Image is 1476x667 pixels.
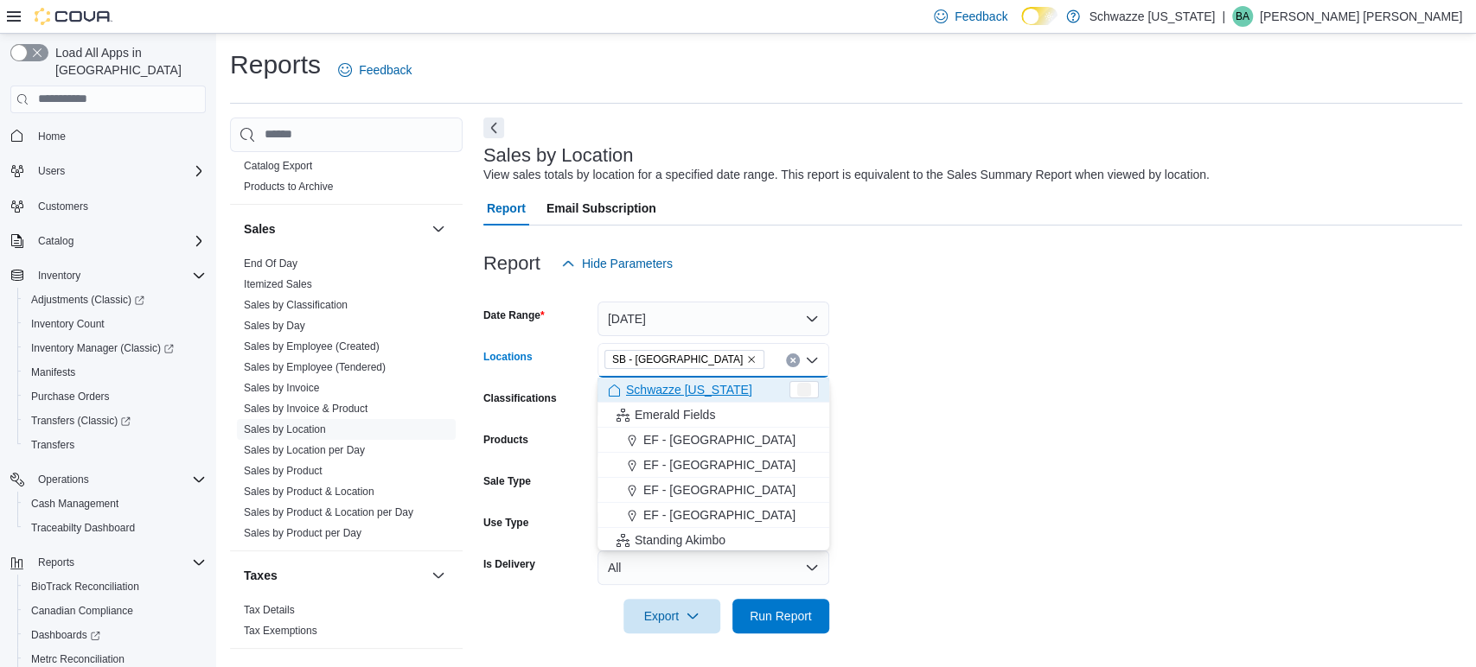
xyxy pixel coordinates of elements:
span: Sales by Invoice & Product [244,402,367,416]
span: Manifests [31,365,75,379]
a: Sales by Product & Location per Day [244,506,413,518]
span: Itemized Sales [244,277,312,291]
span: BioTrack Reconciliation [31,580,139,594]
span: Cash Management [31,497,118,511]
span: Load All Apps in [GEOGRAPHIC_DATA] [48,44,206,79]
button: Export [623,599,720,633]
label: Classifications [483,391,557,405]
span: Home [38,130,66,143]
button: Operations [3,467,213,492]
span: Inventory Manager (Classic) [24,338,206,359]
a: Sales by Location [244,423,326,435]
a: Sales by Employee (Tendered) [244,361,386,373]
span: Customers [38,200,88,213]
span: Manifests [24,362,206,383]
div: View sales totals by location for a specified date range. This report is equivalent to the Sales ... [483,166,1210,184]
span: EF - [GEOGRAPHIC_DATA] [643,481,796,499]
p: Schwazze [US_STATE] [1089,6,1215,27]
a: Transfers [24,435,81,455]
button: Run Report [732,599,829,633]
button: Clear input [786,353,800,367]
button: Schwazze [US_STATE] [597,378,829,403]
div: Brandon Allen Benoit [1232,6,1253,27]
a: Transfers (Classic) [24,410,137,431]
span: BioTrack Reconciliation [24,576,206,597]
span: Sales by Product & Location [244,485,374,499]
p: [PERSON_NAME] [PERSON_NAME] [1260,6,1462,27]
a: Tax Details [244,604,295,616]
button: BioTrack Reconciliation [17,575,213,599]
span: Reports [31,552,206,573]
button: Sales [244,220,425,238]
span: Sales by Product & Location per Day [244,505,413,519]
span: Feedback [359,61,412,79]
span: Inventory [31,265,206,286]
a: Cash Management [24,493,125,514]
span: End Of Day [244,257,297,270]
button: EF - [GEOGRAPHIC_DATA] [597,453,829,478]
span: Canadian Compliance [31,604,133,618]
button: Emerald Fields [597,403,829,428]
button: Users [3,159,213,183]
label: Use Type [483,516,528,530]
span: EF - [GEOGRAPHIC_DATA] [643,431,796,448]
span: Traceabilty Dashboard [31,521,135,535]
a: Sales by Product & Location [244,486,374,498]
span: Adjustments (Classic) [24,289,206,310]
button: Inventory Count [17,312,213,336]
button: EF - [GEOGRAPHIC_DATA] [597,428,829,453]
span: Report [487,191,526,226]
button: Reports [31,552,81,573]
button: Remove SB - Pueblo West from selection in this group [746,354,757,365]
button: Operations [31,469,96,490]
a: Itemized Sales [244,278,312,290]
span: Inventory Manager (Classic) [31,341,174,355]
span: Cash Management [24,493,206,514]
h1: Reports [230,48,321,82]
span: Tax Details [244,603,295,617]
a: Canadian Compliance [24,600,140,621]
input: Dark Mode [1021,7,1057,25]
button: Inventory [3,264,213,288]
span: EF - [GEOGRAPHIC_DATA] [643,456,796,473]
button: EF - [GEOGRAPHIC_DATA] [597,503,829,528]
a: End Of Day [244,257,297,270]
img: Cova [35,8,112,25]
button: Catalog [31,231,80,251]
div: Sales [230,253,463,550]
button: Home [3,124,213,149]
span: Standing Akimbo [635,531,725,549]
span: Catalog Export [244,159,312,173]
span: Transfers (Classic) [24,410,206,431]
span: Sales by Product per Day [244,526,361,540]
span: Sales by Product [244,464,323,478]
a: Sales by Invoice & Product [244,403,367,415]
label: Products [483,433,528,447]
label: Locations [483,350,533,364]
span: Inventory Count [24,314,206,334]
span: Dashboards [31,628,100,642]
span: Export [634,599,710,633]
a: Feedback [331,53,419,87]
span: Sales by Location [244,422,326,436]
a: Sales by Classification [244,299,348,311]
span: Operations [31,469,206,490]
span: Catalog [31,231,206,251]
button: Reports [3,550,213,575]
button: Next [483,118,504,138]
button: Inventory [31,265,87,286]
span: Catalog [38,234,73,248]
button: Purchase Orders [17,384,213,409]
span: Sales by Location per Day [244,443,365,457]
span: SB - [GEOGRAPHIC_DATA] [612,351,743,368]
span: SB - Pueblo West [604,350,764,369]
h3: Taxes [244,567,278,584]
span: Inventory [38,269,80,283]
a: Adjustments (Classic) [24,289,151,310]
span: Dark Mode [1021,25,1022,26]
span: Sales by Classification [244,298,348,312]
div: Products [230,156,463,204]
span: Email Subscription [546,191,656,226]
p: | [1222,6,1225,27]
a: Tax Exemptions [244,625,317,637]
